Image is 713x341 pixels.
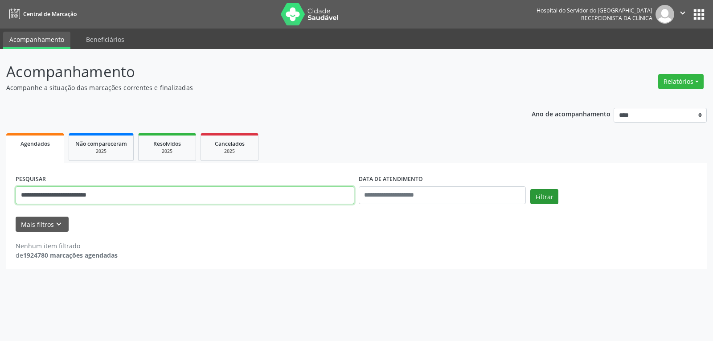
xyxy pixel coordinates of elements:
[16,217,69,232] button: Mais filtroskeyboard_arrow_down
[691,7,707,22] button: apps
[207,148,252,155] div: 2025
[16,251,118,260] div: de
[3,32,70,49] a: Acompanhamento
[23,10,77,18] span: Central de Marcação
[16,173,46,186] label: PESQUISAR
[80,32,131,47] a: Beneficiários
[530,189,558,204] button: Filtrar
[16,241,118,251] div: Nenhum item filtrado
[6,61,496,83] p: Acompanhamento
[23,251,118,259] strong: 1924780 marcações agendadas
[153,140,181,148] span: Resolvidos
[215,140,245,148] span: Cancelados
[20,140,50,148] span: Agendados
[532,108,611,119] p: Ano de acompanhamento
[6,7,77,21] a: Central de Marcação
[656,5,674,24] img: img
[75,140,127,148] span: Não compareceram
[581,14,652,22] span: Recepcionista da clínica
[658,74,704,89] button: Relatórios
[75,148,127,155] div: 2025
[359,173,423,186] label: DATA DE ATENDIMENTO
[537,7,652,14] div: Hospital do Servidor do [GEOGRAPHIC_DATA]
[145,148,189,155] div: 2025
[54,219,64,229] i: keyboard_arrow_down
[678,8,688,18] i: 
[674,5,691,24] button: 
[6,83,496,92] p: Acompanhe a situação das marcações correntes e finalizadas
